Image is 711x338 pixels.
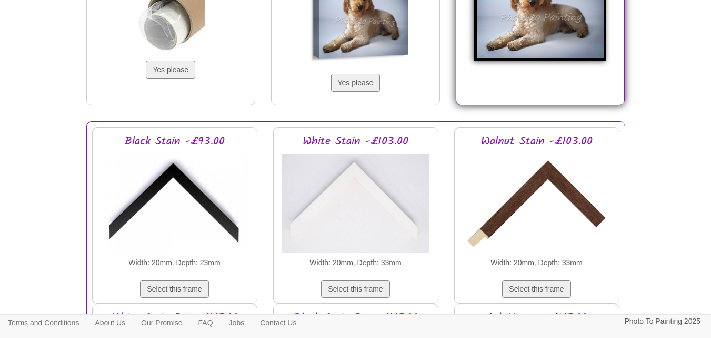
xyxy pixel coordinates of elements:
[279,256,433,269] p: Width: 20mm, Depth: 33mm
[370,132,408,151] span: £103.00
[191,132,225,151] span: £93.00
[101,151,248,256] img: Black Stain
[382,309,418,327] span: £107.00
[202,309,238,327] span: £107.00
[279,312,433,325] h3: Black Stain Box -
[460,136,614,148] h3: Walnut Stain -
[252,315,304,331] a: Contact Us
[555,132,593,151] span: £103.00
[98,312,252,325] h3: White Stain Box -
[460,256,614,269] p: Width: 20mm, Depth: 33mm
[624,315,700,328] p: Photo To Painting 2025
[331,74,380,92] button: Yes please
[140,280,208,298] button: Select this frame
[87,315,133,331] a: About Us
[221,315,253,331] a: Jobs
[133,315,191,331] a: Our Promise
[550,309,587,327] span: £107.00
[98,136,252,148] h3: Black Stain -
[146,61,195,79] button: Yes please
[279,136,433,148] h3: White Stain -
[98,256,252,269] p: Width: 20mm, Depth: 23mm
[502,280,570,298] button: Select this frame
[321,280,389,298] button: Select this frame
[463,151,610,256] img: Walnut Stain
[460,312,614,325] h3: Oak Veneer -
[282,151,429,256] img: White Stain
[191,315,221,331] a: FAQ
